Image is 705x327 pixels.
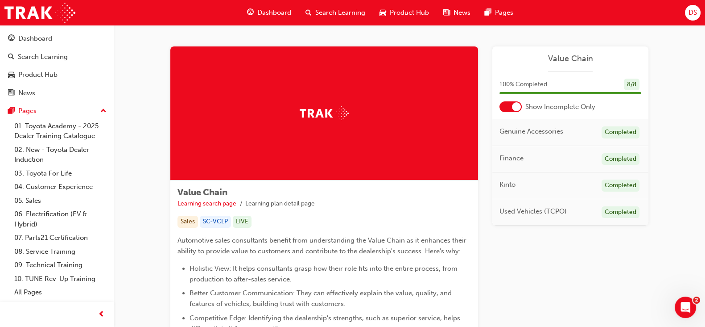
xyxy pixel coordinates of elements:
[436,4,478,22] a: news-iconNews
[177,216,198,228] div: Sales
[177,187,227,197] span: Value Chain
[18,52,68,62] div: Search Learning
[4,103,110,119] button: Pages
[11,285,110,299] a: All Pages
[240,4,298,22] a: guage-iconDashboard
[257,8,291,18] span: Dashboard
[11,143,110,167] a: 02. New - Toyota Dealer Induction
[443,7,450,18] span: news-icon
[8,107,15,115] span: pages-icon
[693,297,700,304] span: 2
[190,289,454,308] span: Better Customer Communication: They can effectively explain the value, quality, and features of v...
[4,85,110,101] a: News
[11,258,110,272] a: 09. Technical Training
[8,53,14,61] span: search-icon
[177,236,468,255] span: Automotive sales consultants benefit from understanding the Value Chain as it enhances their abil...
[379,7,386,18] span: car-icon
[11,207,110,231] a: 06. Electrification (EV & Hybrid)
[300,106,349,120] img: Trak
[11,231,110,245] a: 07. Parts21 Certification
[675,297,696,318] iframe: Intercom live chat
[18,70,58,80] div: Product Hub
[602,206,639,218] div: Completed
[11,119,110,143] a: 01. Toyota Academy - 2025 Dealer Training Catalogue
[4,67,110,83] a: Product Hub
[602,180,639,192] div: Completed
[499,54,641,64] a: Value Chain
[499,80,547,90] span: 100 % Completed
[495,8,513,18] span: Pages
[200,216,231,228] div: SC-VCLP
[245,199,315,209] li: Learning plan detail page
[18,88,35,98] div: News
[18,106,37,116] div: Pages
[315,8,365,18] span: Search Learning
[689,8,697,18] span: DS
[485,7,491,18] span: pages-icon
[233,216,251,228] div: LIVE
[602,153,639,165] div: Completed
[4,49,110,65] a: Search Learning
[499,126,563,137] span: Genuine Accessories
[478,4,520,22] a: pages-iconPages
[247,7,254,18] span: guage-icon
[11,245,110,259] a: 08. Service Training
[4,3,75,23] img: Trak
[11,167,110,180] a: 03. Toyota For Life
[372,4,436,22] a: car-iconProduct Hub
[624,79,639,91] div: 8 / 8
[499,206,567,217] span: Used Vehicles (TCPO)
[8,35,15,43] span: guage-icon
[11,272,110,286] a: 10. TUNE Rev-Up Training
[685,5,701,21] button: DS
[18,34,52,44] div: Dashboard
[4,29,110,103] button: DashboardSearch LearningProduct HubNews
[390,8,429,18] span: Product Hub
[8,89,15,97] span: news-icon
[499,180,515,190] span: Kinto
[11,194,110,208] a: 05. Sales
[305,7,312,18] span: search-icon
[4,30,110,47] a: Dashboard
[525,102,595,112] span: Show Incomplete Only
[98,309,105,320] span: prev-icon
[499,153,524,163] span: Finance
[298,4,372,22] a: search-iconSearch Learning
[100,105,107,117] span: up-icon
[454,8,470,18] span: News
[602,126,639,138] div: Completed
[190,264,459,283] span: Holistic View: It helps consultants grasp how their role fits into the entire process, from produ...
[8,71,15,79] span: car-icon
[11,180,110,194] a: 04. Customer Experience
[177,200,236,207] a: Learning search page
